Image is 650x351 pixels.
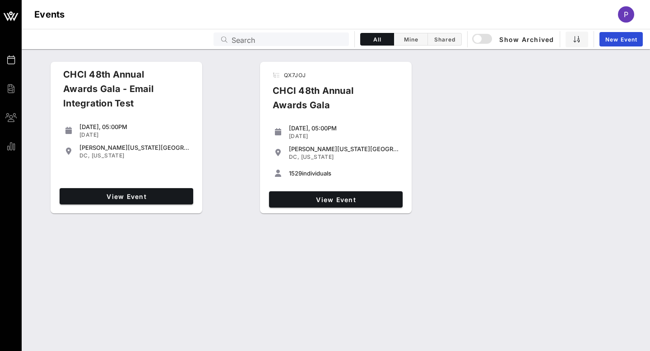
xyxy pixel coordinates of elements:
div: [DATE], 05:00PM [289,125,399,132]
span: View Event [273,196,399,203]
div: [DATE], 05:00PM [79,123,190,130]
span: All [366,36,388,43]
span: Mine [399,36,422,43]
div: CHCI 48th Annual Awards Gala [265,83,393,120]
span: [US_STATE] [92,152,125,159]
span: [US_STATE] [301,153,334,160]
a: New Event [599,32,643,46]
div: [PERSON_NAME][US_STATE][GEOGRAPHIC_DATA] [289,145,399,152]
button: Mine [394,33,428,46]
a: View Event [269,191,403,208]
span: P [624,10,628,19]
span: Shared [433,36,456,43]
div: CHCI 48th Annual Awards Gala - Email Integration Test [56,67,188,118]
span: View Event [63,193,190,200]
button: Show Archived [473,31,554,47]
h1: Events [34,7,65,22]
span: Show Archived [474,34,554,45]
a: View Event [60,188,193,204]
button: Shared [428,33,462,46]
div: P [618,6,634,23]
span: 1529 [289,170,302,177]
div: [DATE] [289,133,399,140]
span: New Event [605,36,637,43]
span: QX7JOJ [284,72,306,79]
button: All [360,33,394,46]
span: DC, [289,153,299,160]
div: [PERSON_NAME][US_STATE][GEOGRAPHIC_DATA] [79,144,190,151]
div: individuals [289,170,399,177]
div: [DATE] [79,131,190,139]
span: DC, [79,152,90,159]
